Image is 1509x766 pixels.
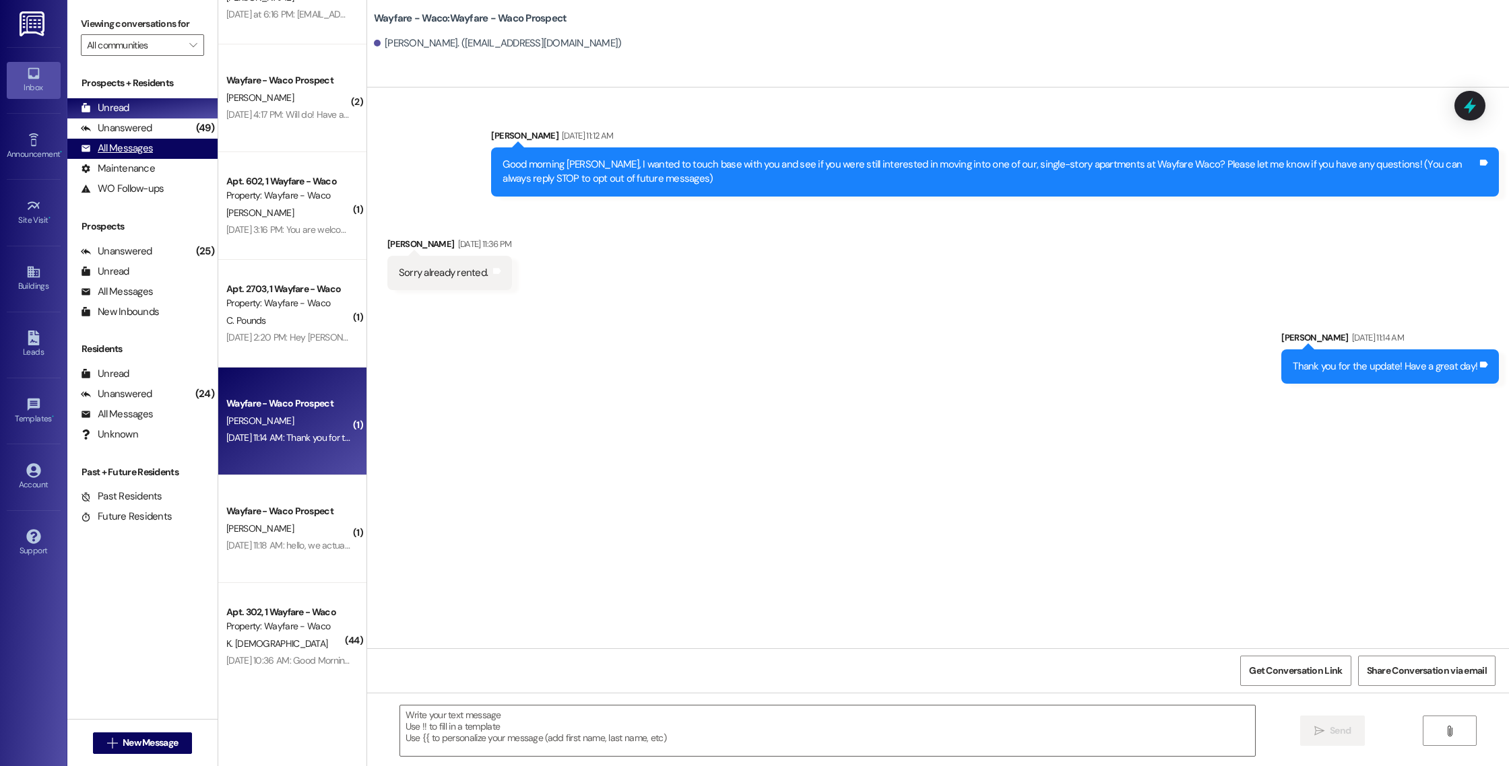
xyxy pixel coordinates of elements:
[455,237,512,251] div: [DATE] 11:36 PM
[67,219,218,234] div: Prospects
[81,182,164,196] div: WO Follow-ups
[81,387,152,401] div: Unanswered
[1444,726,1454,736] i: 
[226,396,351,411] div: Wayfare - Waco Prospect
[226,73,351,88] div: Wayfare - Waco Prospect
[81,162,155,176] div: Maintenance
[87,34,183,56] input: All communities
[226,637,327,650] span: K. [DEMOGRAPHIC_DATA]
[67,76,218,90] div: Prospects + Residents
[399,266,488,280] div: Sorry already rented.
[81,305,159,319] div: New Inbounds
[7,195,61,231] a: Site Visit •
[60,147,62,157] span: •
[226,223,448,236] div: [DATE] 3:16 PM: You are welcome! Have a great weekend!
[1358,656,1496,686] button: Share Conversation via email
[226,314,266,326] span: C. Pounds
[1293,359,1477,374] div: Thank you for the update! Have a great day!
[81,121,152,135] div: Unanswered
[1330,724,1351,738] span: Send
[81,13,204,34] label: Viewing conversations for
[558,129,613,143] div: [DATE] 11:12 AM
[1240,656,1351,686] button: Get Conversation Link
[7,260,61,297] a: Buildings
[7,525,61,561] a: Support
[81,101,129,115] div: Unread
[1349,330,1404,345] div: [DATE] 11:14 AM
[81,489,162,503] div: Past Residents
[52,412,54,421] span: •
[81,427,138,442] div: Unknown
[123,736,178,750] span: New Message
[226,8,437,20] div: [DATE] at 6:16 PM: [EMAIL_ADDRESS][DOMAIN_NAME]
[226,207,294,219] span: [PERSON_NAME]
[1300,716,1366,746] button: Send
[67,342,218,356] div: Residents
[81,510,172,524] div: Future Residents
[226,331,794,343] div: [DATE] 2:20 PM: Hey [PERSON_NAME]! I just wanted to let you know the $500 pet fee credit has been...
[107,738,117,748] i: 
[226,539,535,551] div: [DATE] 11:18 AM: hello, we actually ended up leading somewhere else. thank you!
[93,732,193,754] button: New Message
[491,129,1499,147] div: [PERSON_NAME]
[226,431,460,444] div: [DATE] 11:14 AM: Thank you for the update! Have a great day!
[20,11,47,36] img: ResiDesk Logo
[193,118,218,139] div: (49)
[189,40,197,50] i: 
[7,393,61,429] a: Templates •
[49,213,51,223] span: •
[226,282,351,296] div: Apt. 2703, 1 Wayfare - Waco
[81,367,129,381] div: Unread
[226,522,294,534] span: [PERSON_NAME]
[226,296,351,310] div: Property: Wayfare - Waco
[226,174,351,188] div: Apt. 602, 1 Wayfare - Waco
[1249,664,1342,678] span: Get Conversation Link
[1367,664,1487,678] span: Share Conversation via email
[193,241,218,262] div: (25)
[7,459,61,495] a: Account
[7,62,61,98] a: Inbox
[503,158,1477,186] div: Good morning [PERSON_NAME], I wanted to touch base with you and see if you were still interested ...
[81,244,152,258] div: Unanswered
[1281,330,1499,349] div: [PERSON_NAME]
[374,11,567,26] b: Wayfare - Waco: Wayfare - Waco Prospect
[226,504,351,518] div: Wayfare - Waco Prospect
[226,108,666,120] div: [DATE] 4:17 PM: Will do! Have a great weekend and please let us know if you have any questions in...
[226,92,294,104] span: [PERSON_NAME]
[226,619,351,633] div: Property: Wayfare - Waco
[67,465,218,479] div: Past + Future Residents
[81,141,153,155] div: All Messages
[81,285,153,299] div: All Messages
[192,384,218,405] div: (24)
[226,415,294,427] span: [PERSON_NAME]
[7,326,61,363] a: Leads
[81,265,129,279] div: Unread
[374,36,622,50] div: [PERSON_NAME]. ([EMAIL_ADDRESS][DOMAIN_NAME])
[226,605,351,619] div: Apt. 302, 1 Wayfare - Waco
[226,188,351,203] div: Property: Wayfare - Waco
[1314,726,1324,736] i: 
[81,407,153,421] div: All Messages
[387,237,512,256] div: [PERSON_NAME]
